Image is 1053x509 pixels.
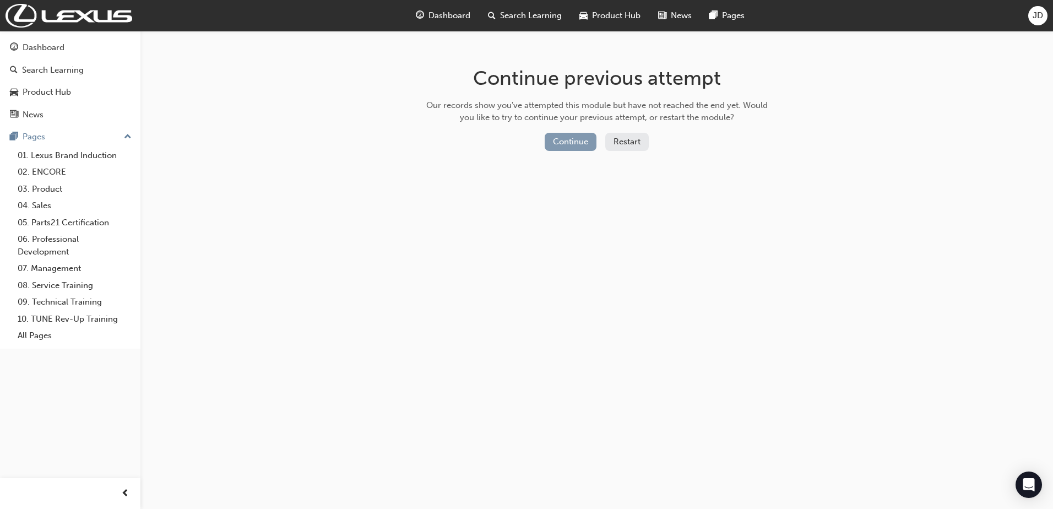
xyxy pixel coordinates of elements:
span: guage-icon [416,9,424,23]
span: pages-icon [709,9,718,23]
button: Restart [605,133,649,151]
div: Open Intercom Messenger [1016,472,1042,498]
a: 10. TUNE Rev-Up Training [13,311,136,328]
img: Trak [6,4,132,28]
a: car-iconProduct Hub [571,4,649,27]
a: Dashboard [4,37,136,58]
button: Pages [4,127,136,147]
div: News [23,109,44,121]
a: news-iconNews [649,4,701,27]
a: 07. Management [13,260,136,277]
a: 05. Parts21 Certification [13,214,136,231]
span: Pages [722,9,745,22]
a: Search Learning [4,60,136,80]
span: pages-icon [10,132,18,142]
a: 06. Professional Development [13,231,136,260]
span: car-icon [10,88,18,98]
span: up-icon [124,130,132,144]
span: Search Learning [500,9,562,22]
a: 02. ENCORE [13,164,136,181]
button: JD [1028,6,1047,25]
div: Product Hub [23,86,71,99]
span: News [671,9,692,22]
h1: Continue previous attempt [422,66,772,90]
span: prev-icon [121,487,129,501]
button: Continue [545,133,596,151]
span: JD [1033,9,1043,22]
div: Search Learning [22,64,84,77]
a: 04. Sales [13,197,136,214]
button: DashboardSearch LearningProduct HubNews [4,35,136,127]
a: 03. Product [13,181,136,198]
span: search-icon [488,9,496,23]
a: pages-iconPages [701,4,753,27]
a: 09. Technical Training [13,294,136,311]
a: 08. Service Training [13,277,136,294]
span: Product Hub [592,9,641,22]
a: News [4,105,136,125]
div: Pages [23,131,45,143]
a: guage-iconDashboard [407,4,479,27]
div: Dashboard [23,41,64,54]
span: Dashboard [428,9,470,22]
span: news-icon [658,9,666,23]
a: Product Hub [4,82,136,102]
a: All Pages [13,327,136,344]
span: guage-icon [10,43,18,53]
span: car-icon [579,9,588,23]
div: Our records show you've attempted this module but have not reached the end yet. Would you like to... [422,99,772,124]
a: search-iconSearch Learning [479,4,571,27]
span: search-icon [10,66,18,75]
span: news-icon [10,110,18,120]
a: 01. Lexus Brand Induction [13,147,136,164]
